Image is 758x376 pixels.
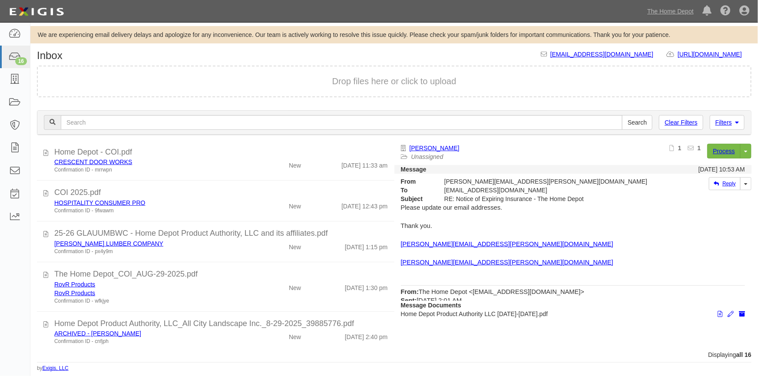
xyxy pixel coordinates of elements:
a: RovR Products [54,281,95,288]
span: Thank you. [401,222,433,229]
div: Confirmation ID - px4y9m [54,248,243,255]
input: Search [622,115,652,130]
strong: To [394,186,438,195]
a: CRESCENT DOOR WORKS [54,158,132,165]
strong: From [394,177,438,186]
div: [DATE] 1:30 pm [345,280,388,292]
p: Home Depot Product Authority LLC [DATE]-[DATE].pdf [401,310,745,318]
i: View [718,311,722,317]
i: Edit document [728,311,734,317]
a: HOSPITALITY CONSUMER PRO [54,199,146,206]
div: RovR Products [54,280,243,289]
span: Please update our email addresses. [401,204,503,211]
div: RovR Products [54,289,243,297]
div: New [289,239,301,251]
strong: Subject [394,195,438,203]
a: [PERSON_NAME] [410,145,460,152]
a: Unassigned [411,153,444,160]
a: [PERSON_NAME][EMAIL_ADDRESS][PERSON_NAME][DOMAIN_NAME] [401,259,613,266]
b: Sent: [401,297,417,304]
a: Process [707,144,741,158]
div: [PERSON_NAME][EMAIL_ADDRESS][PERSON_NAME][DOMAIN_NAME] [438,177,656,186]
div: HOSPITALITY CONSUMER PRO [54,198,243,207]
div: New [289,280,301,292]
div: Displaying [30,350,758,359]
b: 1 [678,145,682,152]
div: ARCHIVED - JUDY CASANOLA [54,329,243,338]
a: RovR Products [54,290,95,297]
a: Filters [710,115,745,130]
i: Archive document [739,311,745,317]
div: Home Depot Product Authority, LLC_All City Landscape Inc._8-29-2025_39885776.pdf [54,318,388,330]
button: Drop files here or click to upload [332,75,457,88]
div: The Home Depot_COI_AUG-29-2025.pdf [54,269,388,280]
a: Reply [709,177,741,190]
div: CRESCENT DOOR WORKS [54,158,243,166]
div: Confirmation ID - mrrwpn [54,166,243,174]
div: [DATE] 2:40 pm [345,329,388,341]
div: COI 2025.pdf [54,187,388,198]
div: New [289,158,301,170]
a: [EMAIL_ADDRESS][DOMAIN_NAME] [550,51,653,58]
a: [URL][DOMAIN_NAME] [678,51,751,58]
div: 25-26 GLAUUMBWC - Home Depot Product Authority, LLC and its affiliates.pdf [54,228,388,239]
div: Confirmation ID - wfkjye [54,297,243,305]
div: 16 [15,57,27,65]
div: New [289,198,301,211]
div: party-mv3cm3@sbainsurance.homedepot.com [438,186,656,195]
div: STIMSON LUMBER COMPANY [54,239,243,248]
input: Search [61,115,622,130]
div: We are experiencing email delivery delays and apologize for any inconvenience. Our team is active... [30,30,758,39]
div: Confirmation ID - cnfjph [54,338,243,345]
div: Home Depot - COI.pdf [54,147,388,158]
a: [PERSON_NAME] LUMBER COMPANY [54,240,163,247]
strong: Message [401,166,427,173]
b: 1 [698,145,701,152]
div: RE: Notice of Expiring Insurance - The Home Depot [438,195,656,203]
div: [DATE] 11:33 am [341,158,387,170]
a: Exigis, LLC [43,365,69,371]
a: ARCHIVED - [PERSON_NAME] [54,330,141,337]
a: The Home Depot [643,3,698,20]
small: by [37,365,69,372]
div: [DATE] 1:15 pm [345,239,388,251]
a: Clear Filters [659,115,703,130]
strong: Message Documents [401,302,461,309]
a: [PERSON_NAME][EMAIL_ADDRESS][PERSON_NAME][DOMAIN_NAME] [401,241,613,247]
span: The Home Depot <[EMAIL_ADDRESS][DOMAIN_NAME]> [DATE] 2:01 AM [PERSON_NAME] <[PERSON_NAME][EMAIL_A... [401,288,741,341]
div: [DATE] 10:53 AM [698,165,745,174]
img: logo-5460c22ac91f19d4615b14bd174203de0afe785f0fc80cf4dbbc73dc1793850b.png [7,4,66,20]
b: all 16 [736,351,751,358]
div: New [289,329,301,341]
div: [DATE] 12:43 pm [341,198,387,211]
span: From: [401,288,419,295]
i: Help Center - Complianz [720,6,731,16]
h1: Inbox [37,50,63,61]
div: Confirmation ID - 9fwawm [54,207,243,214]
